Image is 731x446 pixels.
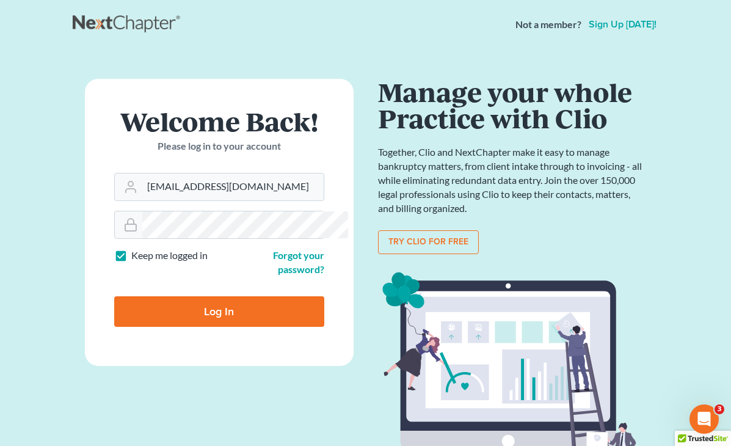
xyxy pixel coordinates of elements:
h1: Welcome Back! [114,108,324,134]
a: Try clio for free [378,230,479,255]
strong: Not a member? [515,18,581,32]
a: Forgot your password? [273,249,324,275]
input: Email Address [142,174,324,200]
p: Together, Clio and NextChapter make it easy to manage bankruptcy matters, from client intake thro... [378,145,647,215]
input: Log In [114,296,324,327]
span: 3 [715,404,724,414]
h1: Manage your whole Practice with Clio [378,79,647,131]
p: Please log in to your account [114,139,324,153]
iframe: Intercom live chat [689,404,719,434]
a: Sign up [DATE]! [586,20,659,29]
label: Keep me logged in [131,249,208,263]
